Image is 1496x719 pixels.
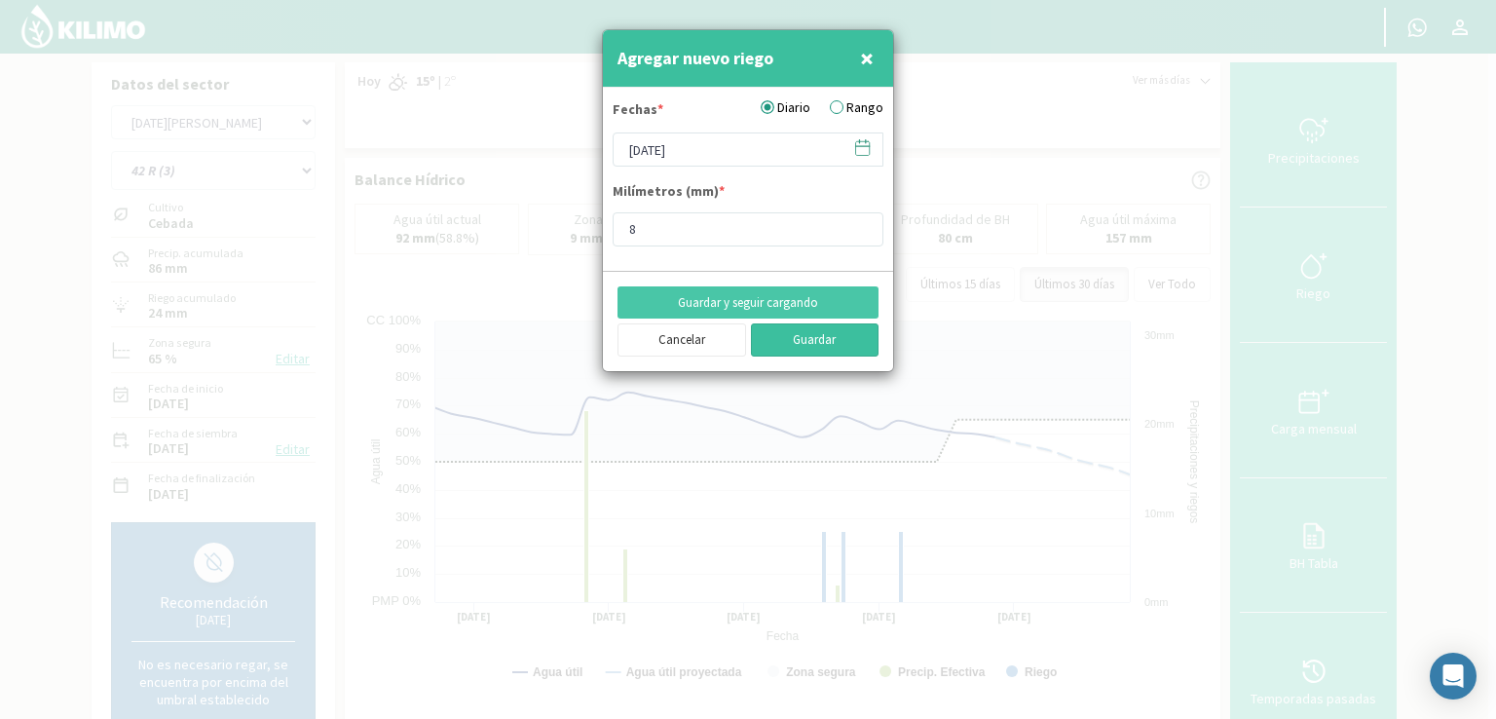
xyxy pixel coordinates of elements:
label: Rango [830,97,883,118]
span: × [860,42,874,74]
h4: Agregar nuevo riego [617,45,773,72]
label: Diario [761,97,810,118]
button: Close [855,39,879,78]
button: Cancelar [617,323,746,357]
button: Guardar [751,323,879,357]
label: Milímetros (mm) [613,181,725,207]
label: Fechas [613,99,663,125]
div: Open Intercom Messenger [1430,653,1477,700]
button: Guardar y seguir cargando [617,286,879,320]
